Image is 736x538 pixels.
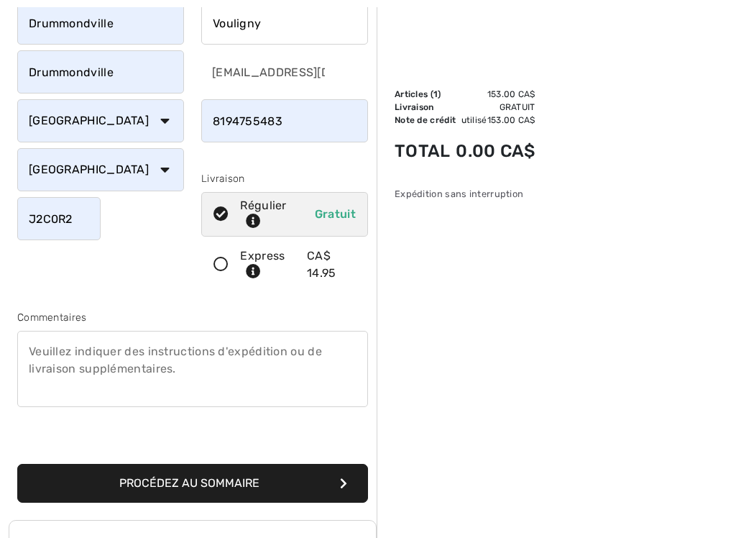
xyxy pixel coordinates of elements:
td: Articles ( ) [395,88,456,101]
td: Total [395,127,456,175]
span: Gratuit [315,207,356,221]
td: utilisé [456,114,535,127]
input: Ville [17,50,184,94]
td: 153.00 CA$ [456,88,535,101]
div: Régulier [240,197,305,232]
td: Gratuit [456,101,535,114]
td: Livraison [395,101,456,114]
span: 1 [433,89,438,99]
input: Code Postal [17,197,101,240]
div: Commentaires [17,310,368,325]
button: Procédez au sommaire [17,464,368,503]
td: 0.00 CA$ [456,127,535,175]
input: Téléphone portable [201,99,368,142]
input: Nom de famille [201,1,368,45]
input: Courriel [201,50,326,94]
input: Adresse ligne 2 [17,1,184,45]
div: Expédition sans interruption [395,187,535,201]
td: Note de crédit [395,114,456,127]
div: Express [240,247,298,282]
div: Livraison [201,171,368,186]
div: CA$ 14.95 [307,247,356,282]
span: 153.00 CA$ [487,115,535,125]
